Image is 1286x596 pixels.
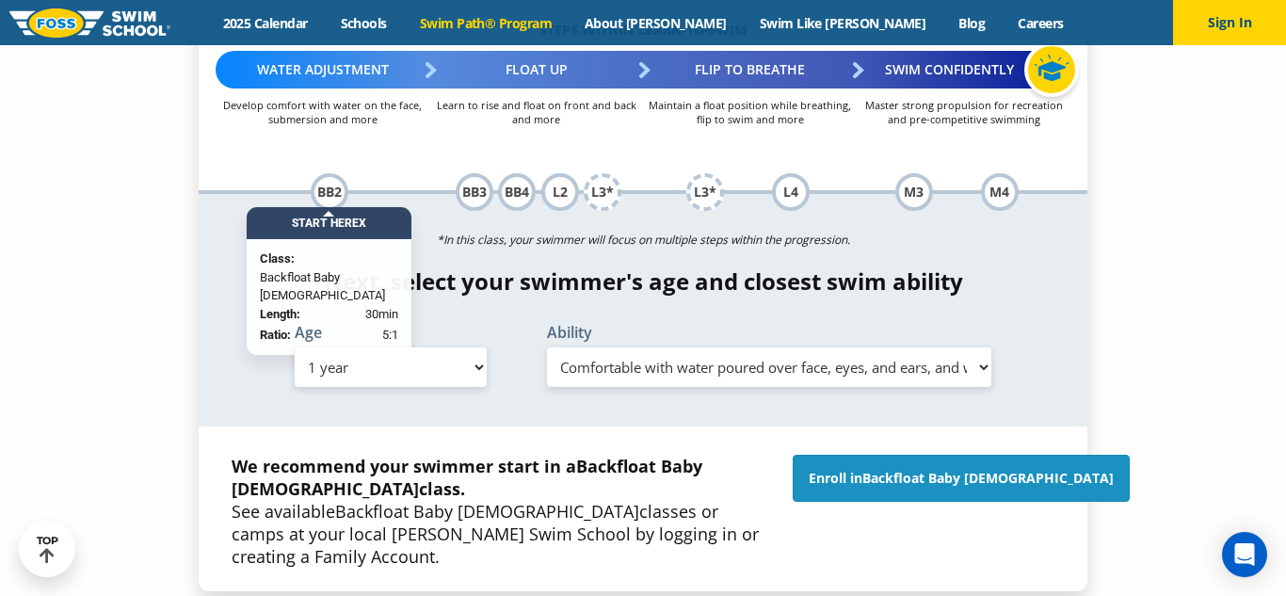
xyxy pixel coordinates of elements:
span: X [359,217,366,230]
div: M3 [895,173,933,211]
strong: We recommend your swimmer start in a class. [232,455,702,500]
a: Swim Path® Program [403,14,568,32]
span: 30min [365,305,398,324]
img: FOSS Swim School Logo [9,8,170,38]
div: BB4 [498,173,536,211]
p: Learn to rise and float on front and back and more [429,98,643,126]
p: Develop comfort with water on the face, submersion and more [216,98,429,126]
a: 2025 Calendar [206,14,324,32]
h4: Next, select your swimmer's age and closest swim ability [199,268,1087,295]
strong: Length: [260,307,300,321]
div: L2 [541,173,579,211]
span: Backfloat Baby [DEMOGRAPHIC_DATA] [862,469,1114,487]
a: About [PERSON_NAME] [569,14,744,32]
label: Age [295,325,487,340]
p: Maintain a float position while breathing, flip to swim and more [643,98,857,126]
label: Ability [547,325,991,340]
div: Flip to Breathe [643,51,857,89]
div: Water Adjustment [216,51,429,89]
a: Schools [324,14,403,32]
div: Swim Confidently [857,51,1070,89]
span: Backfloat Baby [DEMOGRAPHIC_DATA] [335,500,639,523]
span: Backfloat Baby [DEMOGRAPHIC_DATA] [232,455,702,500]
a: Blog [942,14,1002,32]
div: TOP [37,535,58,564]
p: Master strong propulsion for recreation and pre-competitive swimming [857,98,1070,126]
a: Careers [1002,14,1080,32]
div: L4 [772,173,810,211]
div: M4 [981,173,1019,211]
p: See available classes or camps at your local [PERSON_NAME] Swim School by logging in or creating ... [232,455,774,568]
div: BB2 [311,173,348,211]
p: *In this class, your swimmer will focus on multiple steps within the progression. [199,227,1087,253]
div: BB3 [456,173,493,211]
div: Float Up [429,51,643,89]
div: Open Intercom Messenger [1222,532,1267,577]
strong: Ratio: [260,328,291,342]
strong: Class: [260,251,295,266]
a: Swim Like [PERSON_NAME] [743,14,942,32]
div: Start Here [247,207,411,239]
a: Enroll inBackfloat Baby [DEMOGRAPHIC_DATA] [793,455,1130,502]
span: Backfloat Baby [DEMOGRAPHIC_DATA] [260,268,398,305]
